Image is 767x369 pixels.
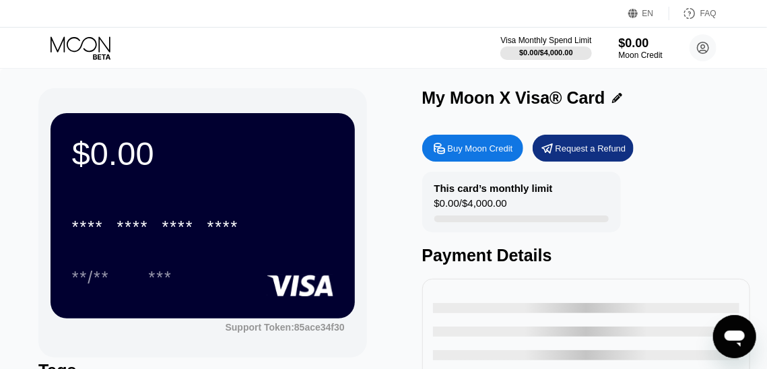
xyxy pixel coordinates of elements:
[642,9,654,18] div: EN
[422,135,523,162] div: Buy Moon Credit
[226,322,345,333] div: Support Token: 85ace34f30
[448,143,513,154] div: Buy Moon Credit
[619,36,663,60] div: $0.00Moon Credit
[619,36,663,51] div: $0.00
[500,36,591,60] div: Visa Monthly Spend Limit$0.00/$4,000.00
[226,322,345,333] div: Support Token:85ace34f30
[628,7,669,20] div: EN
[669,7,716,20] div: FAQ
[713,315,756,358] iframe: Button to launch messaging window
[500,36,591,45] div: Visa Monthly Spend Limit
[700,9,716,18] div: FAQ
[519,48,573,57] div: $0.00 / $4,000.00
[619,51,663,60] div: Moon Credit
[422,88,605,108] div: My Moon X Visa® Card
[533,135,634,162] div: Request a Refund
[556,143,626,154] div: Request a Refund
[434,197,507,215] div: $0.00 / $4,000.00
[72,135,333,172] div: $0.00
[422,246,751,265] div: Payment Details
[434,182,553,194] div: This card’s monthly limit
